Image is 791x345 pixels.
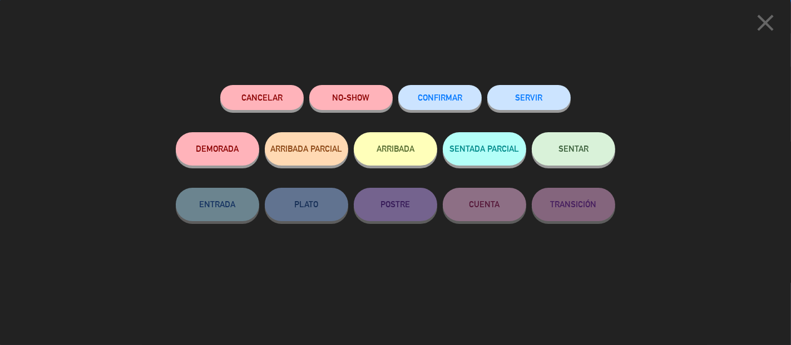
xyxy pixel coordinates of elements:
[532,132,615,166] button: SENTAR
[418,93,462,102] span: CONFIRMAR
[487,85,571,110] button: SERVIR
[532,188,615,221] button: TRANSICIÓN
[398,85,482,110] button: CONFIRMAR
[265,132,348,166] button: ARRIBADA PARCIAL
[265,188,348,221] button: PLATO
[752,9,779,37] i: close
[354,132,437,166] button: ARRIBADA
[271,144,343,153] span: ARRIBADA PARCIAL
[558,144,589,153] span: SENTAR
[176,132,259,166] button: DEMORADA
[220,85,304,110] button: Cancelar
[748,8,783,41] button: close
[309,85,393,110] button: NO-SHOW
[443,188,526,221] button: CUENTA
[443,132,526,166] button: SENTADA PARCIAL
[354,188,437,221] button: POSTRE
[176,188,259,221] button: ENTRADA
